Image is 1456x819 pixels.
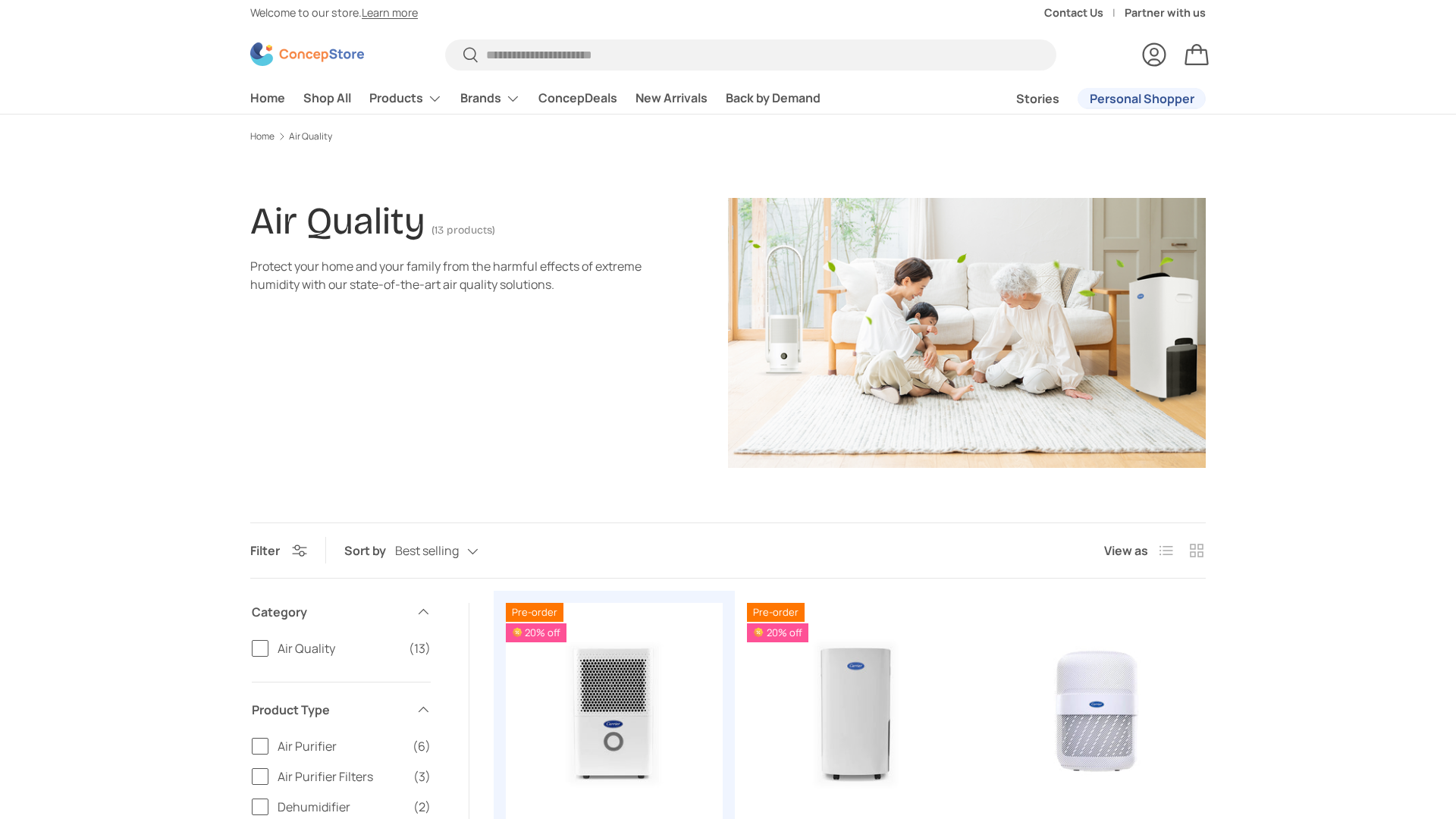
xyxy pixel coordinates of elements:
span: (3) [413,767,431,786]
h1: Air Quality [250,199,425,243]
a: Home [250,132,275,141]
span: View as [1104,541,1148,560]
span: Category [252,603,406,621]
span: 20% off [747,623,808,642]
a: ConcepDeals [538,83,617,113]
a: New Arrivals [635,83,708,113]
a: Learn more [362,5,418,20]
span: Dehumidifier [278,798,404,816]
summary: Category [252,585,431,639]
nav: Primary [250,83,821,114]
nav: Secondary [980,83,1206,114]
span: (13) [409,639,431,657]
span: Filter [250,542,280,559]
label: Sort by [344,541,395,560]
img: ConcepStore [250,42,364,66]
summary: Products [360,83,451,114]
a: Back by Demand [726,83,821,113]
a: Home [250,83,285,113]
span: Pre-order [506,603,563,622]
span: Best selling [395,544,459,558]
summary: Brands [451,83,529,114]
div: Protect your home and your family from the harmful effects of extreme humidity with our state-of-... [250,257,643,293]
span: (6) [413,737,431,755]
a: Brands [460,83,520,114]
button: Best selling [395,538,509,564]
span: 20% off [506,623,566,642]
a: Products [369,83,442,114]
span: Air Purifier [278,737,403,755]
img: Air Quality [728,198,1206,468]
span: (13 products) [431,224,495,237]
span: Personal Shopper [1090,93,1194,105]
summary: Product Type [252,682,431,737]
a: Contact Us [1044,5,1125,21]
span: Air Quality [278,639,400,657]
a: Air Quality [289,132,332,141]
span: Pre-order [747,603,805,622]
button: Filter [250,542,307,559]
p: Welcome to our store. [250,5,418,21]
a: Personal Shopper [1078,88,1206,109]
a: Partner with us [1125,5,1206,21]
nav: Breadcrumbs [250,130,1206,143]
span: (2) [413,798,431,816]
a: Shop All [303,83,351,113]
span: Air Purifier Filters [278,767,404,786]
span: Product Type [252,701,406,719]
a: Stories [1016,84,1059,114]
